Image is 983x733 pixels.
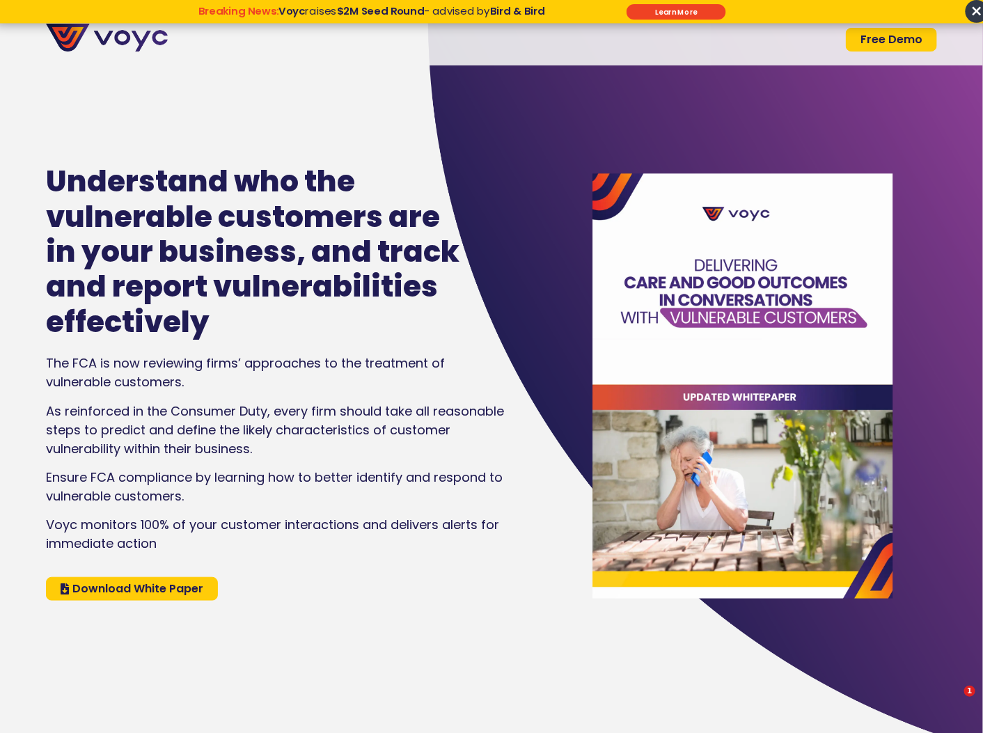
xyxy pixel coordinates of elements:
[46,24,168,52] img: voyc-full-logo
[936,686,969,719] iframe: Intercom live chat
[705,512,983,681] iframe: Intercom notifications message
[860,34,922,45] span: Free Demo
[279,3,545,18] span: raises - advised by
[72,583,203,594] span: Download White Paper
[627,4,726,19] div: Submit
[279,3,306,18] strong: Voyc
[198,3,279,18] strong: Breaking News:
[490,3,545,18] strong: Bird & Bird
[964,686,975,697] span: 1
[46,468,507,505] p: Ensure FCA compliance by learning how to better identify and respond to vulnerable customers.
[46,577,218,601] a: Download White Paper
[568,139,918,633] img: Vulnerable Customers Whitepaper
[146,5,597,30] div: Breaking News: Voyc raises $2M Seed Round - advised by Bird & Bird
[46,515,507,553] p: Voyc monitors 100% of your customer interactions and delivers alerts for immediate action
[846,28,937,52] a: Free Demo
[46,164,465,340] h1: Understand who the vulnerable customers are in your business, and track and report vulnerabilitie...
[337,3,425,18] strong: $2M Seed Round
[46,402,507,458] p: As reinforced in the Consumer Duty, every firm should take all reasonable steps to predict and de...
[46,354,507,391] p: The FCA is now reviewing firms’ approaches to the treatment of vulnerable customers.
[244,388,301,400] a: Privacy Policy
